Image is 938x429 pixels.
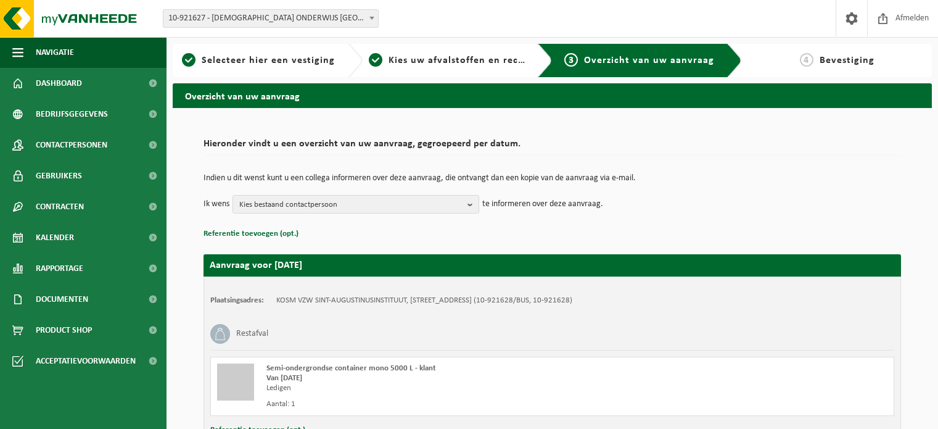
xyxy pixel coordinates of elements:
[36,253,83,284] span: Rapportage
[36,315,92,346] span: Product Shop
[36,68,82,99] span: Dashboard
[204,226,298,242] button: Referentie toevoegen (opt.)
[36,130,107,160] span: Contactpersonen
[179,53,338,68] a: 1Selecteer hier een vestiging
[202,56,335,65] span: Selecteer hier een vestiging
[36,346,136,377] span: Acceptatievoorwaarden
[36,37,74,68] span: Navigatie
[800,53,813,67] span: 4
[210,260,302,270] strong: Aanvraag voor [DATE]
[266,374,302,382] strong: Van [DATE]
[369,53,528,68] a: 2Kies uw afvalstoffen en recipiënten
[173,83,932,107] h2: Overzicht van uw aanvraag
[389,56,558,65] span: Kies uw afvalstoffen en recipiënten
[204,195,229,214] p: Ik wens
[182,53,195,67] span: 1
[163,10,378,27] span: 10-921627 - KATHOLIEK ONDERWIJS SINT-MICHIEL BOCHOLT-BREE-PEER - BREE
[204,174,901,183] p: Indien u dit wenst kunt u een collega informeren over deze aanvraag, die ontvangt dan een kopie v...
[266,383,602,393] div: Ledigen
[204,139,901,156] h2: Hieronder vindt u een overzicht van uw aanvraag, gegroepeerd per datum.
[36,284,88,315] span: Documenten
[163,9,379,28] span: 10-921627 - KATHOLIEK ONDERWIJS SINT-MICHIEL BOCHOLT-BREE-PEER - BREE
[564,53,578,67] span: 3
[236,324,268,344] h3: Restafval
[584,56,714,65] span: Overzicht van uw aanvraag
[232,195,479,214] button: Kies bestaand contactpersoon
[266,399,602,409] div: Aantal: 1
[36,99,108,130] span: Bedrijfsgegevens
[36,160,82,191] span: Gebruikers
[482,195,603,214] p: te informeren over deze aanvraag.
[820,56,874,65] span: Bevestiging
[210,296,264,304] strong: Plaatsingsadres:
[276,296,572,306] td: KOSM VZW SINT-AUGUSTINUSINSTITUUT, [STREET_ADDRESS] (10-921628/BUS, 10-921628)
[36,222,74,253] span: Kalender
[369,53,382,67] span: 2
[266,364,436,372] span: Semi-ondergrondse container mono 5000 L - klant
[36,191,84,222] span: Contracten
[239,196,463,214] span: Kies bestaand contactpersoon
